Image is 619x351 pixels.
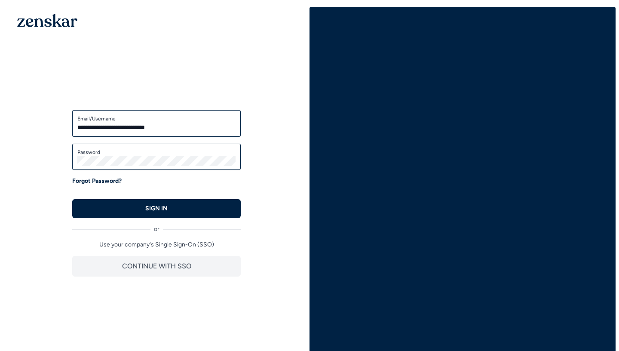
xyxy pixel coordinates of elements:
p: SIGN IN [145,204,168,213]
p: Use your company's Single Sign-On (SSO) [72,240,241,249]
a: Forgot Password? [72,177,122,185]
button: CONTINUE WITH SSO [72,256,241,277]
img: 1OGAJ2xQqyY4LXKgY66KYq0eOWRCkrZdAb3gUhuVAqdWPZE9SRJmCz+oDMSn4zDLXe31Ii730ItAGKgCKgCCgCikA4Av8PJUP... [17,14,77,27]
button: SIGN IN [72,199,241,218]
div: or [72,218,241,234]
label: Email/Username [77,115,236,122]
label: Password [77,149,236,156]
